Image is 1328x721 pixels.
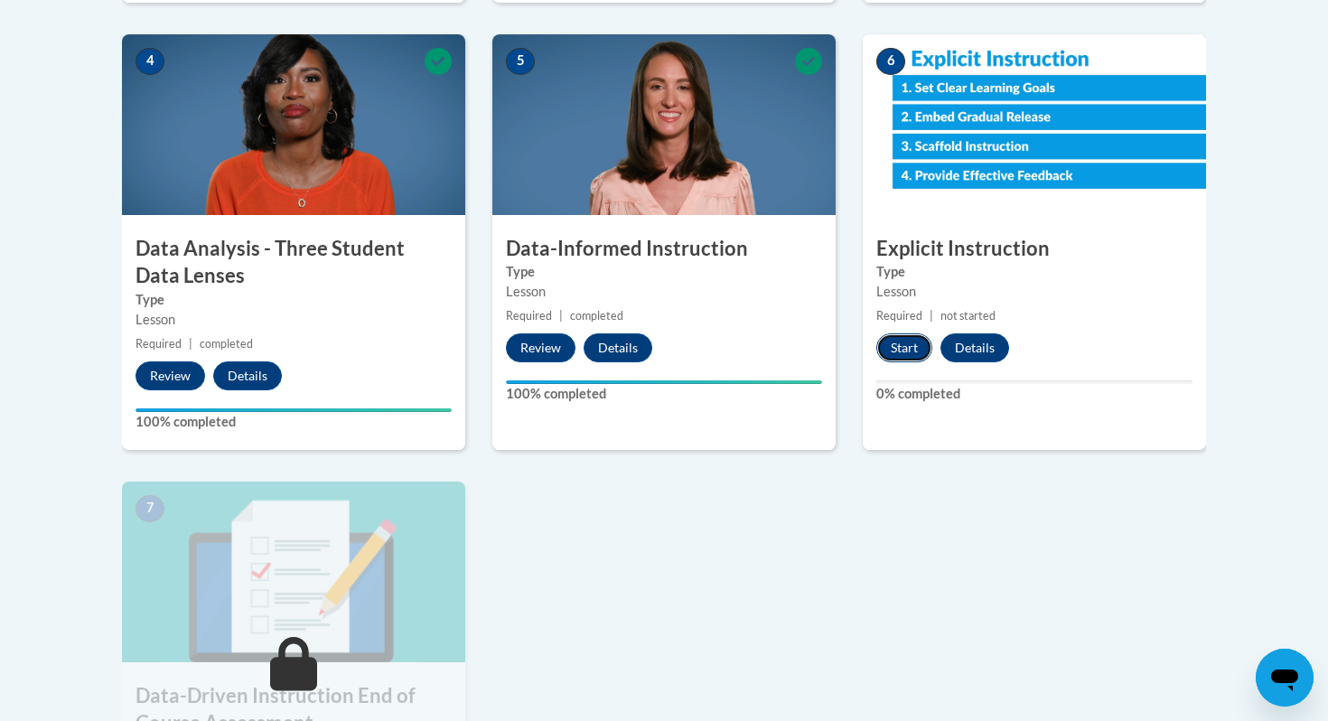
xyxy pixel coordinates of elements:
label: Type [136,290,452,310]
img: Course Image [122,34,465,215]
button: Review [506,333,575,362]
label: Type [506,262,822,282]
button: Details [584,333,652,362]
label: 100% completed [136,412,452,432]
span: Required [876,309,922,323]
img: Course Image [863,34,1206,215]
span: Required [506,309,552,323]
span: 5 [506,48,535,75]
span: 7 [136,495,164,522]
button: Start [876,333,932,362]
span: completed [200,337,253,351]
button: Details [213,361,282,390]
div: Lesson [506,282,822,302]
span: | [189,337,192,351]
span: | [930,309,933,323]
span: completed [570,309,623,323]
span: 6 [876,48,905,75]
div: Your progress [506,380,822,384]
label: 100% completed [506,384,822,404]
div: Lesson [876,282,1192,302]
h3: Data Analysis - Three Student Data Lenses [122,235,465,291]
div: Your progress [136,408,452,412]
img: Course Image [492,34,836,215]
button: Details [940,333,1009,362]
label: Type [876,262,1192,282]
div: Lesson [136,310,452,330]
span: | [559,309,563,323]
h3: Data-Informed Instruction [492,235,836,263]
button: Review [136,361,205,390]
span: not started [940,309,996,323]
img: Course Image [122,482,465,662]
label: 0% completed [876,384,1192,404]
span: 4 [136,48,164,75]
span: Required [136,337,182,351]
iframe: Button to launch messaging window [1256,649,1314,707]
h3: Explicit Instruction [863,235,1206,263]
